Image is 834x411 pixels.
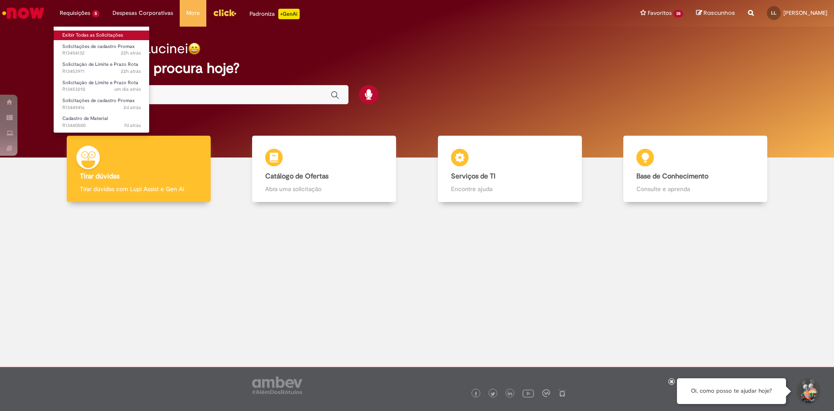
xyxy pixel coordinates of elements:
[123,104,141,111] span: 2d atrás
[62,43,135,50] span: Solicitações de cadastro Promax
[54,114,150,130] a: Aberto R13440580 : Cadastro de Material
[62,115,108,122] span: Cadastro de Material
[636,172,708,181] b: Base de Conhecimento
[80,172,120,181] b: Tirar dúvidas
[113,9,173,17] span: Despesas Corporativas
[121,68,141,75] time: 27/08/2025 17:34:55
[704,9,735,17] span: Rascunhos
[783,9,827,17] span: [PERSON_NAME]
[62,79,138,86] span: Solicitação de Limite e Prazo Rota
[46,136,232,202] a: Tirar dúvidas Tirar dúvidas com Lupi Assist e Gen Ai
[491,392,495,396] img: logo_footer_twitter.png
[53,26,150,133] ul: Requisições
[62,61,138,68] span: Solicitação de Limite e Prazo Rota
[278,9,300,19] p: +GenAi
[124,122,141,129] span: 7d atrás
[60,9,90,17] span: Requisições
[603,136,789,202] a: Base de Conhecimento Consulte e aprenda
[54,31,150,40] a: Exibir Todas as Solicitações
[124,122,141,129] time: 22/08/2025 15:50:01
[92,10,99,17] span: 5
[673,10,683,17] span: 38
[121,50,141,56] time: 27/08/2025 18:14:26
[265,185,383,193] p: Abra uma solicitação
[54,60,150,76] a: Aberto R13453971 : Solicitação de Limite e Prazo Rota
[188,42,201,55] img: happy-face.png
[558,389,566,397] img: logo_footer_naosei.png
[252,377,302,394] img: logo_footer_ambev_rotulo_gray.png
[648,9,672,17] span: Favoritos
[114,86,141,92] span: um dia atrás
[523,387,534,399] img: logo_footer_youtube.png
[123,104,141,111] time: 26/08/2025 16:17:55
[795,378,821,404] button: Iniciar Conversa de Suporte
[417,136,603,202] a: Serviços de TI Encontre ajuda
[62,122,141,129] span: R13440580
[636,185,754,193] p: Consulte e aprenda
[62,68,141,75] span: R13453971
[186,9,200,17] span: More
[250,9,300,19] div: Padroniza
[54,42,150,58] a: Aberto R13454132 : Solicitações de cadastro Promax
[213,6,236,19] img: click_logo_yellow_360x200.png
[696,9,735,17] a: Rascunhos
[508,391,512,397] img: logo_footer_linkedin.png
[62,104,141,111] span: R13449416
[54,78,150,94] a: Aberto R13453292 : Solicitação de Limite e Prazo Rota
[542,389,550,397] img: logo_footer_workplace.png
[62,97,135,104] span: Solicitações de cadastro Promax
[62,86,141,93] span: R13453292
[62,50,141,57] span: R13454132
[80,185,198,193] p: Tirar dúvidas com Lupi Assist e Gen Ai
[1,4,46,22] img: ServiceNow
[121,50,141,56] span: 22h atrás
[75,61,759,76] h2: O que você procura hoje?
[232,136,417,202] a: Catálogo de Ofertas Abra uma solicitação
[121,68,141,75] span: 22h atrás
[474,392,478,396] img: logo_footer_facebook.png
[451,185,569,193] p: Encontre ajuda
[451,172,496,181] b: Serviços de TI
[54,96,150,112] a: Aberto R13449416 : Solicitações de cadastro Promax
[771,10,776,16] span: LL
[677,378,786,404] div: Oi, como posso te ajudar hoje?
[114,86,141,92] time: 27/08/2025 15:44:39
[265,172,328,181] b: Catálogo de Ofertas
